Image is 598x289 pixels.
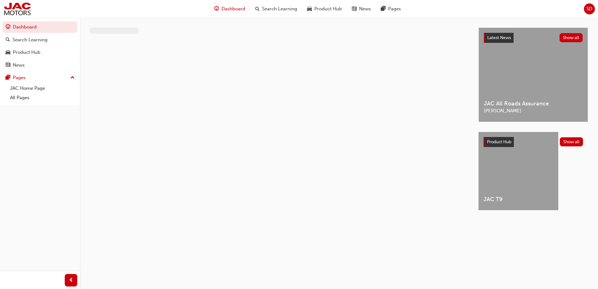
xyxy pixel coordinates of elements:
[214,5,219,13] span: guage-icon
[8,93,77,103] a: All Pages
[69,276,73,284] span: prev-icon
[388,5,401,13] span: Pages
[307,5,312,13] span: car-icon
[3,21,77,33] a: Dashboard
[352,5,357,13] span: news-icon
[6,63,10,68] span: news-icon
[347,3,376,15] a: news-iconNews
[6,50,10,55] span: car-icon
[376,3,406,15] a: pages-iconPages
[250,3,302,15] a: search-iconSearch Learning
[70,74,75,82] span: up-icon
[584,3,595,14] button: SD
[479,132,558,210] a: JAC T9
[255,5,260,13] span: search-icon
[13,74,26,81] div: Pages
[359,5,371,13] span: News
[209,3,250,15] a: guage-iconDashboard
[6,75,10,81] span: pages-icon
[262,5,297,13] span: Search Learning
[3,20,77,72] button: DashboardSearch LearningProduct HubNews
[560,137,583,146] button: Show all
[6,37,10,43] span: search-icon
[484,100,583,107] span: JAC All Roads Assurance
[3,47,77,58] a: Product Hub
[13,62,25,69] div: News
[3,72,77,84] button: Pages
[13,36,48,43] div: Search Learning
[484,196,553,203] span: JAC T9
[3,34,77,46] a: Search Learning
[381,5,386,13] span: pages-icon
[484,33,583,43] a: Latest NewsShow all
[314,5,342,13] span: Product Hub
[221,5,245,13] span: Dashboard
[560,33,583,42] button: Show all
[487,139,511,144] span: Product Hub
[13,49,40,56] div: Product Hub
[484,137,583,147] a: Product HubShow all
[484,107,583,114] span: [PERSON_NAME]
[3,2,32,16] img: jac-portal
[8,84,77,93] a: JAC Home Page
[3,59,77,71] a: News
[6,24,10,30] span: guage-icon
[586,5,592,13] span: SD
[487,35,511,40] span: Latest News
[479,28,588,122] a: Latest NewsShow allJAC All Roads Assurance[PERSON_NAME]
[302,3,347,15] a: car-iconProduct Hub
